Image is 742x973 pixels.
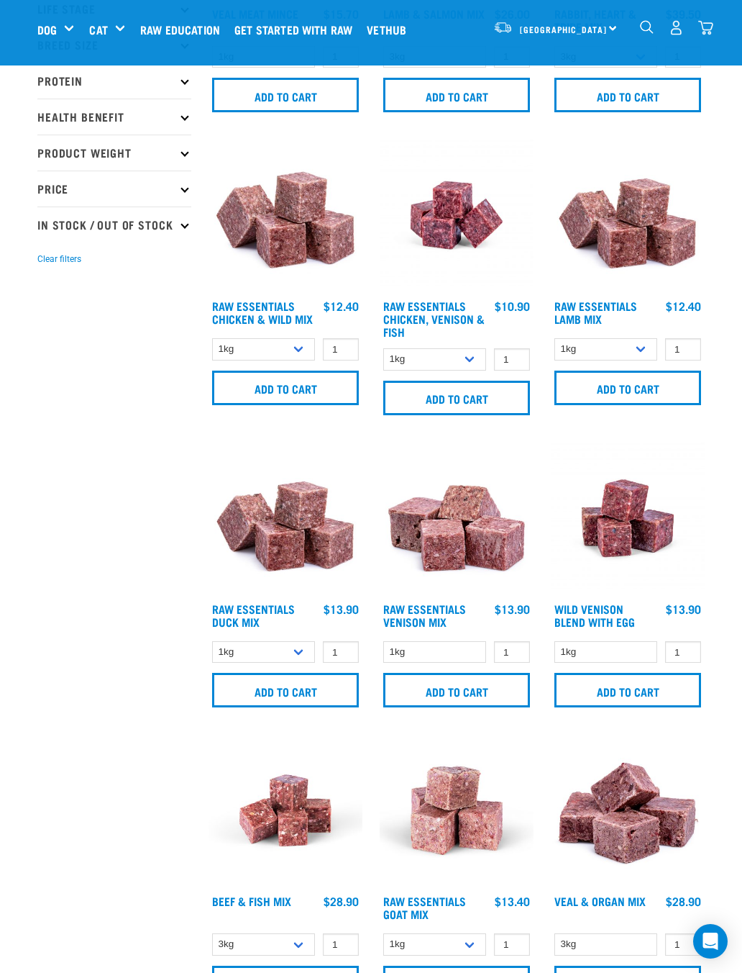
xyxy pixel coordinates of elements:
[666,602,701,615] div: $13.90
[666,895,701,908] div: $28.90
[520,27,607,32] span: [GEOGRAPHIC_DATA]
[37,207,191,243] p: In Stock / Out Of Stock
[137,1,231,58] a: Raw Education
[209,138,362,292] img: Pile Of Cubed Chicken Wild Meat Mix
[554,302,637,322] a: Raw Essentials Lamb Mix
[37,63,191,99] p: Protein
[89,21,107,38] a: Cat
[669,20,684,35] img: user.png
[495,299,530,312] div: $10.90
[231,1,363,58] a: Get started with Raw
[323,641,359,664] input: 1
[554,78,701,112] input: Add to cart
[554,673,701,707] input: Add to cart
[554,605,635,625] a: Wild Venison Blend with Egg
[640,20,654,34] img: home-icon-1@2x.png
[37,135,191,171] p: Product Weight
[37,21,57,38] a: Dog
[212,605,295,625] a: Raw Essentials Duck Mix
[209,733,362,887] img: Beef Mackerel 1
[551,441,705,595] img: Venison Egg 1616
[383,897,466,917] a: Raw Essentials Goat Mix
[383,605,466,625] a: Raw Essentials Venison Mix
[37,99,191,135] p: Health Benefit
[494,641,530,664] input: 1
[212,897,291,904] a: Beef & Fish Mix
[324,299,359,312] div: $12.40
[383,673,530,707] input: Add to cart
[665,933,701,956] input: 1
[665,641,701,664] input: 1
[37,253,81,266] button: Clear filters
[665,338,701,361] input: 1
[495,602,530,615] div: $13.90
[323,338,359,361] input: 1
[383,78,530,112] input: Add to cart
[323,933,359,956] input: 1
[383,381,530,415] input: Add to cart
[554,897,646,904] a: Veal & Organ Mix
[380,733,533,887] img: Goat M Ix 38448
[212,371,359,405] input: Add to cart
[212,78,359,112] input: Add to cart
[363,1,417,58] a: Vethub
[383,302,485,335] a: Raw Essentials Chicken, Venison & Fish
[212,302,313,322] a: Raw Essentials Chicken & Wild Mix
[551,733,705,887] img: 1158 Veal Organ Mix 01
[380,441,533,595] img: 1113 RE Venison Mix 01
[212,673,359,707] input: Add to cart
[380,138,533,292] img: Chicken Venison mix 1655
[551,138,705,292] img: ?1041 RE Lamb Mix 01
[554,371,701,405] input: Add to cart
[209,441,362,595] img: ?1041 RE Lamb Mix 01
[494,348,530,371] input: 1
[698,20,713,35] img: home-icon@2x.png
[324,602,359,615] div: $13.90
[495,895,530,908] div: $13.40
[666,299,701,312] div: $12.40
[693,924,728,959] div: Open Intercom Messenger
[37,171,191,207] p: Price
[494,933,530,956] input: 1
[493,21,513,34] img: van-moving.png
[324,895,359,908] div: $28.90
